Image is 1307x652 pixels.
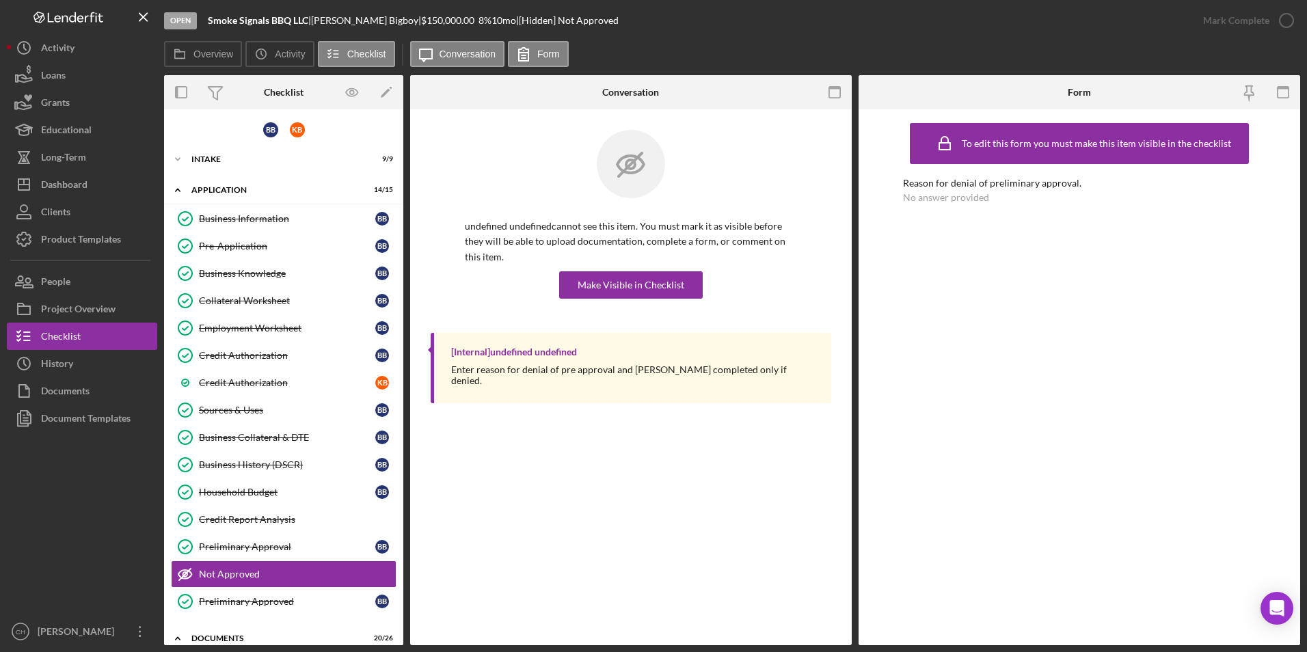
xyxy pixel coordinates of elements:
[375,431,389,444] div: B B
[375,403,389,417] div: B B
[7,198,157,226] button: Clients
[199,323,375,334] div: Employment Worksheet
[7,268,157,295] a: People
[410,41,505,67] button: Conversation
[41,323,81,353] div: Checklist
[41,116,92,147] div: Educational
[191,186,359,194] div: Application
[41,226,121,256] div: Product Templates
[537,49,560,59] label: Form
[199,405,375,416] div: Sources & Uses
[263,122,278,137] div: B B
[171,342,396,369] a: Credit AuthorizationBB
[7,62,157,89] a: Loans
[375,294,389,308] div: B B
[164,41,242,67] button: Overview
[199,569,396,580] div: Not Approved
[199,514,396,525] div: Credit Report Analysis
[375,212,389,226] div: B B
[311,15,421,26] div: [PERSON_NAME] Bigboy |
[199,268,375,279] div: Business Knowledge
[1261,592,1293,625] div: Open Intercom Messenger
[164,12,197,29] div: Open
[208,14,308,26] b: Smoke Signals BBQ LLC
[41,89,70,120] div: Grants
[199,377,375,388] div: Credit Authorization
[375,267,389,280] div: B B
[41,295,116,326] div: Project Overview
[171,396,396,424] a: Sources & UsesBB
[7,116,157,144] a: Educational
[171,232,396,260] a: Pre-ApplicationBB
[516,15,619,26] div: | [Hidden] Not Approved
[171,260,396,287] a: Business KnowledgeBB
[375,349,389,362] div: B B
[491,15,516,26] div: 10 mo
[465,219,797,264] p: undefined undefined cannot see this item. You must mark it as visible before they will be able to...
[7,350,157,377] button: History
[451,347,577,357] div: [Internal] undefined undefined
[7,171,157,198] button: Dashboard
[375,485,389,499] div: B B
[16,628,25,636] text: CH
[7,226,157,253] a: Product Templates
[375,595,389,608] div: B B
[7,89,157,116] button: Grants
[440,49,496,59] label: Conversation
[375,239,389,253] div: B B
[264,87,304,98] div: Checklist
[7,323,157,350] button: Checklist
[368,155,393,163] div: 9 / 9
[171,478,396,506] a: Household BudgetBB
[171,588,396,615] a: Preliminary ApprovedBB
[41,350,73,381] div: History
[559,271,703,299] button: Make Visible in Checklist
[208,15,311,26] div: |
[41,198,70,229] div: Clients
[171,205,396,232] a: Business InformationBB
[368,634,393,642] div: 20 / 26
[171,560,396,588] a: Not Approved
[171,506,396,533] a: Credit Report Analysis
[199,213,375,224] div: Business Information
[34,618,123,649] div: [PERSON_NAME]
[41,268,70,299] div: People
[7,405,157,432] button: Document Templates
[7,144,157,171] button: Long-Term
[171,424,396,451] a: Business Collateral & DTEBB
[578,271,684,299] div: Make Visible in Checklist
[318,41,395,67] button: Checklist
[347,49,386,59] label: Checklist
[903,192,989,203] div: No answer provided
[199,350,375,361] div: Credit Authorization
[171,287,396,314] a: Collateral WorksheetBB
[171,451,396,478] a: Business History (DSCR)BB
[199,241,375,252] div: Pre-Application
[7,295,157,323] a: Project Overview
[191,634,359,642] div: Documents
[41,377,90,408] div: Documents
[7,377,157,405] button: Documents
[191,155,359,163] div: Intake
[199,432,375,443] div: Business Collateral & DTE
[41,144,86,174] div: Long-Term
[7,34,157,62] button: Activity
[451,364,818,386] div: Enter reason for denial of pre approval and [PERSON_NAME] completed only if denied.
[245,41,314,67] button: Activity
[199,295,375,306] div: Collateral Worksheet
[1203,7,1269,34] div: Mark Complete
[171,314,396,342] a: Employment WorksheetBB
[199,596,375,607] div: Preliminary Approved
[41,405,131,435] div: Document Templates
[199,487,375,498] div: Household Budget
[290,122,305,137] div: K B
[375,321,389,335] div: B B
[1068,87,1091,98] div: Form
